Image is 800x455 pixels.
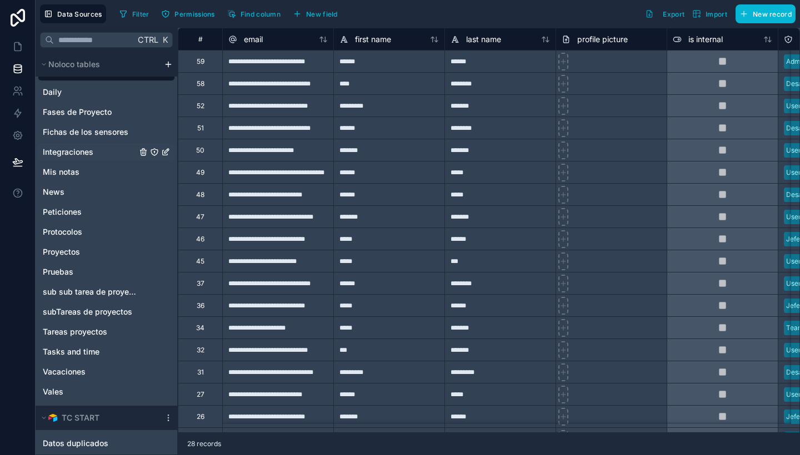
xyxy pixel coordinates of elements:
[197,102,204,110] div: 52
[197,346,204,355] div: 32
[40,4,106,23] button: Data Sources
[223,6,284,22] button: Find column
[196,323,204,332] div: 34
[736,4,796,23] button: New record
[161,36,169,44] span: K
[306,10,338,18] span: New field
[244,34,263,45] span: email
[157,6,218,22] button: Permissions
[197,390,204,399] div: 27
[115,6,153,22] button: Filter
[688,4,731,23] button: Import
[187,35,214,43] div: #
[196,213,204,221] div: 47
[196,146,204,155] div: 50
[197,368,204,377] div: 31
[196,168,204,177] div: 49
[706,10,727,18] span: Import
[753,10,792,18] span: New record
[241,10,281,18] span: Find column
[132,10,149,18] span: Filter
[137,33,159,47] span: Ctrl
[355,34,391,45] span: first name
[196,235,204,244] div: 46
[197,57,204,66] div: 59
[197,279,204,288] div: 37
[187,439,221,448] span: 28 records
[197,79,204,88] div: 58
[174,10,214,18] span: Permissions
[157,6,223,22] a: Permissions
[663,10,684,18] span: Export
[197,124,204,133] div: 51
[688,34,723,45] span: is internal
[466,34,501,45] span: last name
[57,10,102,18] span: Data Sources
[196,190,204,199] div: 48
[731,4,796,23] a: New record
[196,257,204,266] div: 45
[197,301,204,310] div: 36
[289,6,342,22] button: New field
[577,34,628,45] span: profile picture
[197,412,204,421] div: 26
[641,4,688,23] button: Export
